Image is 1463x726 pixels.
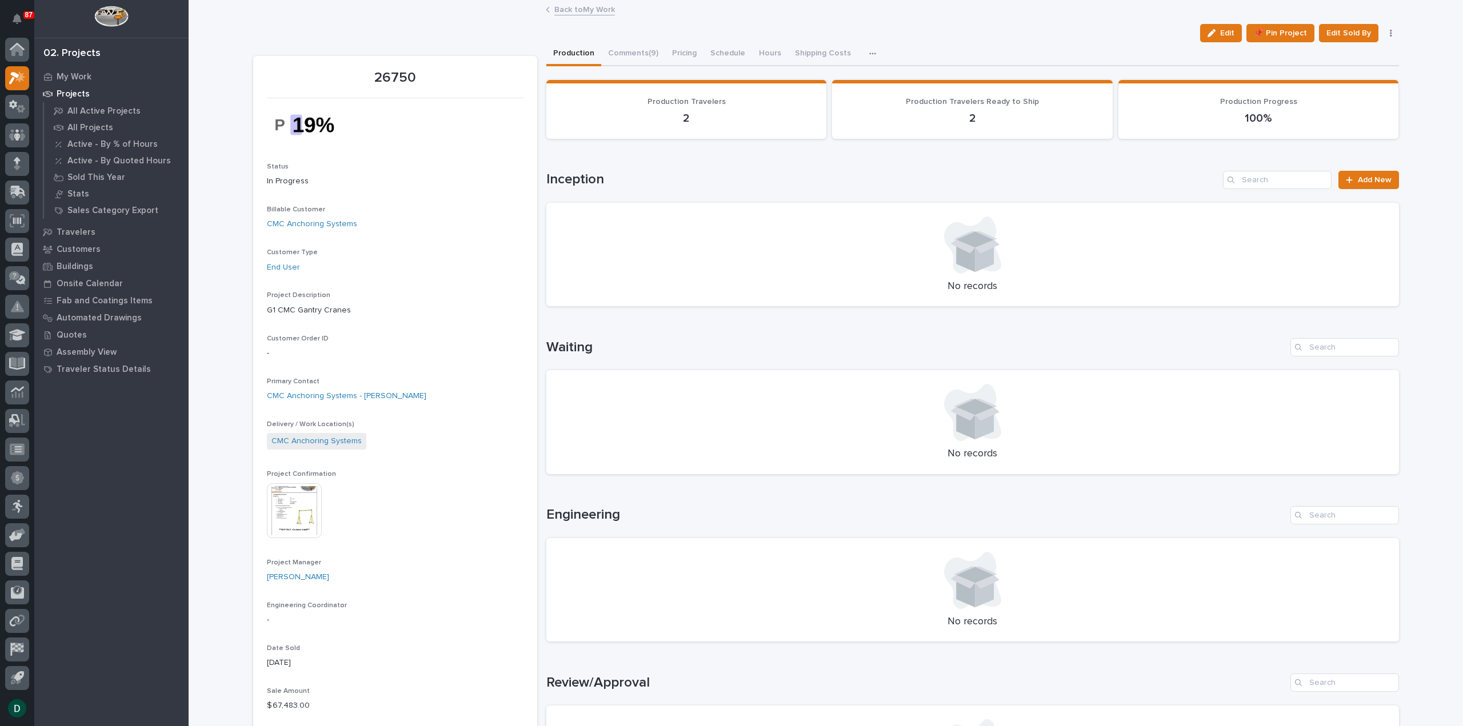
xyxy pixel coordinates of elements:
[57,330,87,340] p: Quotes
[906,98,1039,106] span: Production Travelers Ready to Ship
[267,421,354,428] span: Delivery / Work Location(s)
[267,105,353,145] img: 16s2A82ewRksv5jgUOruqs4h-NMbccTLlN1iilyoJGI
[267,571,329,583] a: [PERSON_NAME]
[44,136,189,152] a: Active - By % of Hours
[67,156,171,166] p: Active - By Quoted Hours
[665,42,703,66] button: Pricing
[25,11,33,19] p: 87
[44,202,189,218] a: Sales Category Export
[267,700,523,712] p: $ 67,483.00
[1220,28,1234,38] span: Edit
[1290,673,1399,692] input: Search
[67,206,158,216] p: Sales Category Export
[44,119,189,135] a: All Projects
[601,42,665,66] button: Comments (9)
[1338,171,1398,189] a: Add New
[57,89,90,99] p: Projects
[34,275,189,292] a: Onsite Calendar
[1290,506,1399,524] input: Search
[1319,24,1378,42] button: Edit Sold By
[5,7,29,31] button: Notifications
[34,223,189,240] a: Travelers
[1358,176,1392,184] span: Add New
[546,675,1286,691] h1: Review/Approval
[1254,26,1307,40] span: 📌 Pin Project
[34,326,189,343] a: Quotes
[267,471,336,478] span: Project Confirmation
[34,258,189,275] a: Buildings
[267,304,523,316] p: G1 CMC Gantry Cranes
[267,347,523,359] p: -
[267,163,289,170] span: Status
[560,111,813,125] p: 2
[267,688,310,695] span: Sale Amount
[1290,338,1399,356] input: Search
[267,70,523,86] p: 26750
[44,169,189,185] a: Sold This Year
[703,42,752,66] button: Schedule
[57,296,153,306] p: Fab and Coatings Items
[267,390,426,402] a: CMC Anchoring Systems - [PERSON_NAME]
[1220,98,1297,106] span: Production Progress
[267,262,300,274] a: End User
[57,279,123,289] p: Onsite Calendar
[267,335,329,342] span: Customer Order ID
[1326,26,1371,40] span: Edit Sold By
[546,339,1286,356] h1: Waiting
[67,189,89,199] p: Stats
[560,616,1385,628] p: No records
[34,343,189,360] a: Assembly View
[1223,171,1332,189] input: Search
[788,42,858,66] button: Shipping Costs
[554,2,615,15] a: Back toMy Work
[1200,24,1242,42] button: Edit
[267,602,347,609] span: Engineering Coordinator
[1246,24,1314,42] button: 📌 Pin Project
[34,309,189,326] a: Automated Drawings
[34,85,189,102] a: Projects
[44,186,189,202] a: Stats
[57,364,151,375] p: Traveler Status Details
[267,206,325,213] span: Billable Customer
[267,175,523,187] p: In Progress
[271,435,362,447] a: CMC Anchoring Systems
[34,240,189,258] a: Customers
[67,173,125,183] p: Sold This Year
[560,448,1385,460] p: No records
[5,696,29,720] button: users-avatar
[752,42,788,66] button: Hours
[67,106,141,117] p: All Active Projects
[546,171,1219,188] h1: Inception
[1132,111,1385,125] p: 100%
[267,657,523,669] p: [DATE]
[647,98,726,106] span: Production Travelers
[44,103,189,119] a: All Active Projects
[267,614,523,626] p: -
[43,47,101,60] div: 02. Projects
[67,139,158,150] p: Active - By % of Hours
[34,68,189,85] a: My Work
[846,111,1099,125] p: 2
[57,262,93,272] p: Buildings
[267,249,318,256] span: Customer Type
[34,292,189,309] a: Fab and Coatings Items
[267,559,321,566] span: Project Manager
[57,244,101,255] p: Customers
[57,347,117,358] p: Assembly View
[546,42,601,66] button: Production
[57,313,142,323] p: Automated Drawings
[267,292,330,299] span: Project Description
[267,218,357,230] a: CMC Anchoring Systems
[57,72,91,82] p: My Work
[14,14,29,32] div: Notifications87
[57,227,95,238] p: Travelers
[34,360,189,378] a: Traveler Status Details
[267,378,319,385] span: Primary Contact
[560,280,1385,293] p: No records
[44,153,189,169] a: Active - By Quoted Hours
[94,6,128,27] img: Workspace Logo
